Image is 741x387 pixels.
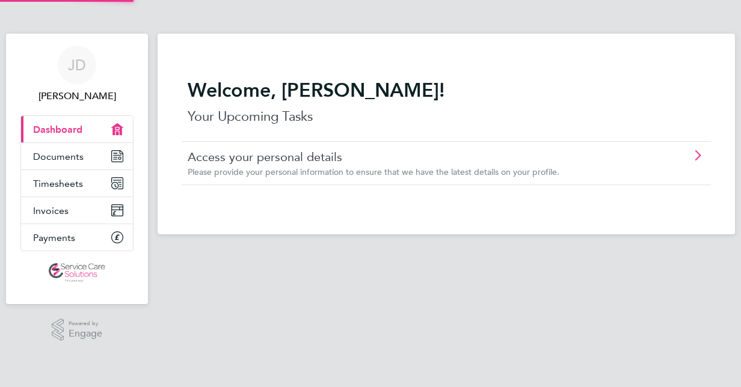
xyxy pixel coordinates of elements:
[188,166,559,177] span: Please provide your personal information to ensure that we have the latest details on your profile.
[33,151,84,162] span: Documents
[188,78,705,102] h2: Welcome, [PERSON_NAME]!
[20,89,134,103] span: Jaspal Dhaliwal
[20,263,134,282] a: Go to home page
[68,57,86,73] span: JD
[49,263,105,282] img: servicecare-logo-retina.png
[21,170,133,197] a: Timesheets
[33,232,75,243] span: Payments
[188,107,705,126] p: Your Upcoming Tasks
[21,224,133,251] a: Payments
[33,205,69,216] span: Invoices
[21,143,133,169] a: Documents
[33,178,83,189] span: Timesheets
[69,318,102,329] span: Powered by
[52,318,103,341] a: Powered byEngage
[21,197,133,224] a: Invoices
[20,46,134,103] a: JD[PERSON_NAME]
[33,124,82,135] span: Dashboard
[6,34,148,304] nav: Main navigation
[69,329,102,339] span: Engage
[188,149,637,165] a: Access your personal details
[21,116,133,142] a: Dashboard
